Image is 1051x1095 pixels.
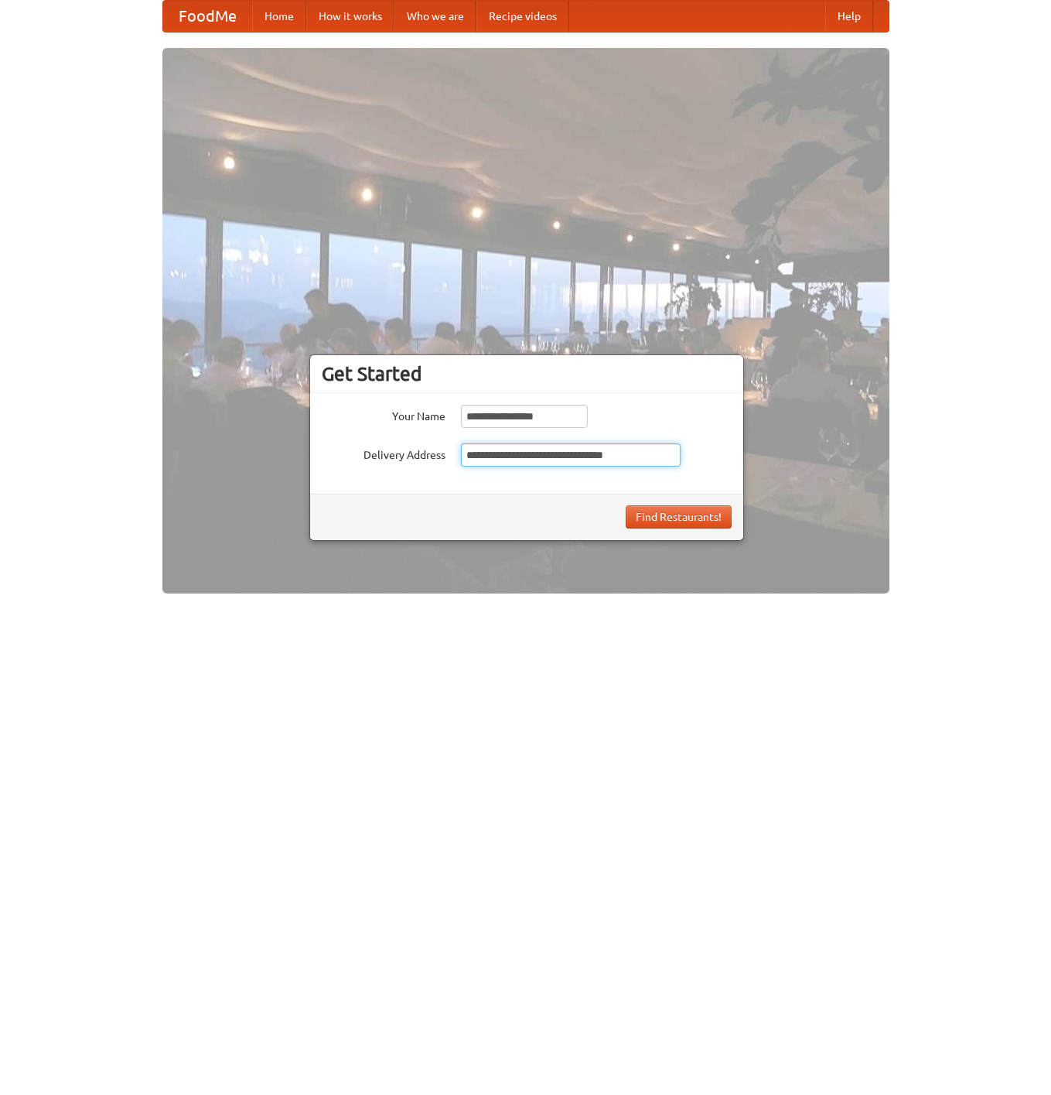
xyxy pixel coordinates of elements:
a: Home [252,1,306,32]
a: How it works [306,1,394,32]
a: Recipe videos [476,1,569,32]
a: Who we are [394,1,476,32]
button: Find Restaurants! [626,505,732,529]
h3: Get Started [322,362,732,385]
a: FoodMe [163,1,252,32]
label: Delivery Address [322,443,445,463]
label: Your Name [322,405,445,424]
a: Help [825,1,873,32]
